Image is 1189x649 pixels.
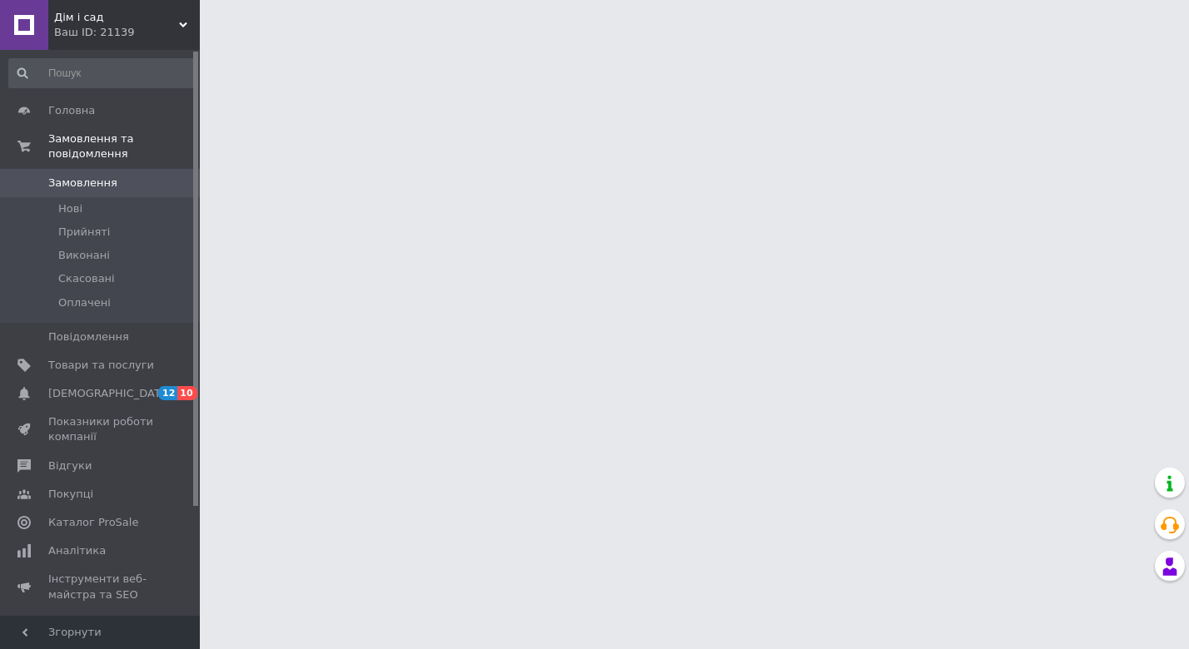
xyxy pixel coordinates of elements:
span: Покупці [48,487,93,502]
span: Показники роботи компанії [48,414,154,444]
span: Аналітика [48,543,106,558]
span: Прийняті [58,225,110,240]
span: 10 [177,386,197,400]
input: Пошук [8,58,197,88]
span: Головна [48,103,95,118]
span: Інструменти веб-майстра та SEO [48,572,154,602]
span: Нові [58,201,82,216]
span: Виконані [58,248,110,263]
span: Відгуки [48,458,92,473]
div: Ваш ID: 21139 [54,25,200,40]
span: [DEMOGRAPHIC_DATA] [48,386,172,401]
span: Оплачені [58,295,111,310]
span: Повідомлення [48,329,129,344]
span: Скасовані [58,271,115,286]
span: 12 [158,386,177,400]
span: Дім і сад [54,10,179,25]
span: Товари та послуги [48,358,154,373]
span: Замовлення та повідомлення [48,131,200,161]
span: Замовлення [48,176,117,191]
span: Каталог ProSale [48,515,138,530]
